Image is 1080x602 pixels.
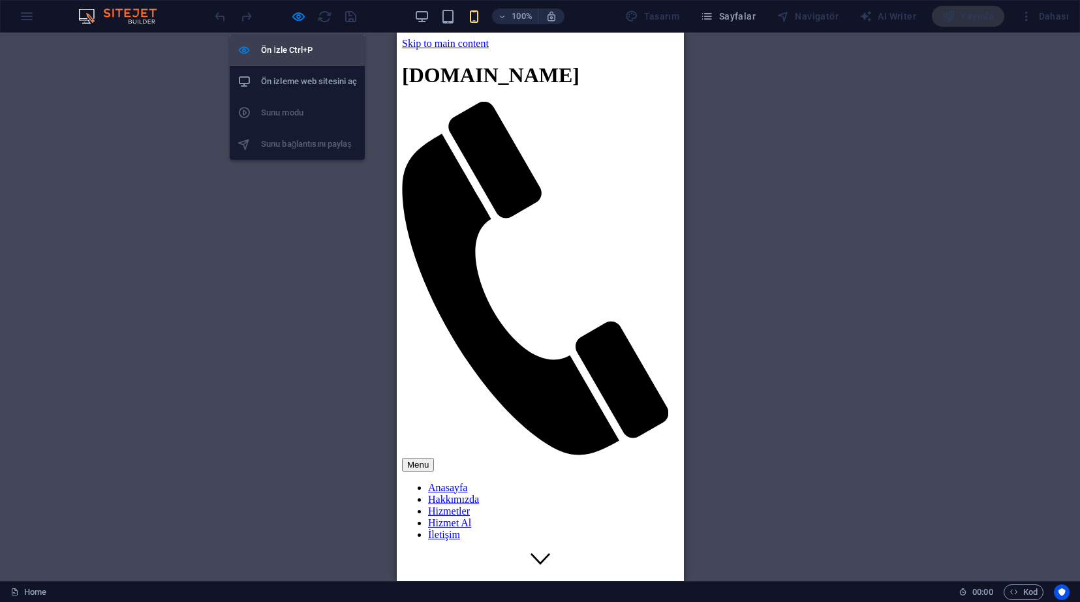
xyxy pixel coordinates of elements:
a: Seçimi iptal etmek için tıkla. Sayfaları açmak için çift tıkla [10,584,46,600]
h6: Ön İzle Ctrl+P [261,42,357,58]
button: 100% [492,8,538,24]
div: Tasarım (Ctrl+Alt+Y) [620,6,685,27]
img: Editor Logo [75,8,173,24]
span: Sayfalar [700,10,756,23]
a: Anasayfa [31,449,70,460]
h6: 100% [512,8,532,24]
a: Hizmet Al [31,485,74,496]
span: Kod [1010,584,1038,600]
h6: Oturum süresi [959,584,993,600]
a: Skip to main content [5,5,92,16]
button: Menu [5,425,37,439]
h6: Ön izleme web sitesini aç [261,74,357,89]
span: 00 00 [972,584,993,600]
a: Hizmetler [31,473,73,484]
button: Kod [1004,584,1043,600]
button: Sayfalar [695,6,761,27]
button: Usercentrics [1054,584,1070,600]
a: Hakkımızda [31,461,82,472]
span: : [981,587,983,597]
span: [DOMAIN_NAME] [5,31,183,54]
a: Call [5,414,271,425]
i: Yeniden boyutlandırmada yakınlaştırma düzeyini seçilen cihaza uyacak şekilde otomatik olarak ayarla. [546,10,557,22]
